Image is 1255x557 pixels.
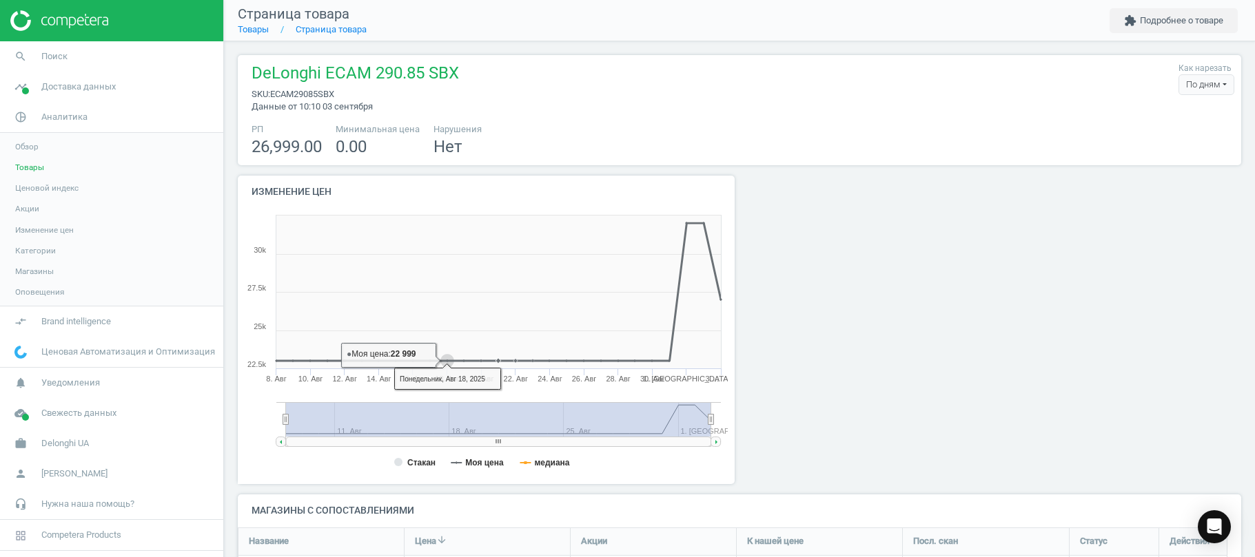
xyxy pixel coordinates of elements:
[266,375,286,383] tspan: 8. Авг
[336,123,420,136] span: Минимальная цена
[436,534,447,545] i: arrow_downward
[401,375,426,383] tspan: 16. Авг
[296,24,367,34] a: Страница товара
[681,427,768,435] tspan: 1. [GEOGRAPHIC_DATA]
[572,375,597,383] tspan: 26. Авг
[1110,8,1238,33] button: extensionПодробнее о товаре
[254,246,266,254] text: 30k
[534,458,569,467] tspan: медиана
[1179,74,1234,95] div: По дням
[15,266,54,277] span: Магазины
[538,375,562,383] tspan: 24. Авг
[238,6,349,22] span: Страница товара
[15,286,64,297] span: Оповещения
[640,375,665,383] tspan: 30. Авг
[1179,63,1232,74] label: Как нарезать
[606,375,631,383] tspan: 28. Авг
[8,43,34,70] i: search
[332,375,357,383] tspan: 12. Авг
[1170,535,1210,547] span: Действия
[252,101,373,112] span: Данные от 10:10 03 сентября
[8,491,34,517] i: headset_mic
[643,375,731,383] tspan: 1. [GEOGRAPHIC_DATA]
[41,407,116,419] span: Свежесть данных
[41,377,100,389] span: Уведомления
[41,315,111,328] span: Brand intelligence
[706,375,720,383] tspan: 3.…
[367,375,391,383] tspan: 14. Авг
[41,498,134,510] span: Нужна наша помощь?
[8,74,34,100] i: timeline
[15,224,74,235] span: Изменение цен
[238,24,269,34] a: Товары
[747,535,804,547] span: К нашей цене
[8,104,34,130] i: pie_chart_outlined
[15,203,39,214] span: Акции
[252,123,322,136] span: РП
[252,89,270,99] span: sku :
[435,375,460,383] tspan: 18. Авг
[41,346,215,358] span: Ценовая Автоматизация и Оптимизация
[465,458,504,467] tspan: Моя цена
[1080,535,1108,547] span: Статус
[336,137,367,156] span: 0.00
[247,360,266,368] text: 22.5k
[8,400,34,426] i: cloud_done
[433,137,462,156] span: Нет
[469,375,494,383] tspan: 20. Авг
[252,137,322,156] span: 26,999.00
[581,535,607,547] span: Акции
[913,535,958,547] span: Посл. скан
[41,50,68,63] span: Поиск
[41,437,89,450] span: Delonghi UA
[15,141,39,152] span: Обзор
[8,430,34,456] i: work
[1124,14,1136,27] i: extension
[252,62,459,88] span: DeLonghi ECAM 290.85 SBX
[415,535,436,547] span: Цена
[270,89,334,99] span: ECAM29085SBX
[41,111,88,123] span: Аналитика
[8,461,34,487] i: person
[15,245,56,256] span: Категории
[10,10,108,31] img: ajHJNr6hYgQAAAAASUVORK5CYII=
[14,346,27,359] img: wGWNvw8QSZomAAAAABJRU5ErkJggg==
[8,370,34,396] i: notifications
[247,284,266,292] text: 27.5k
[407,458,436,467] tspan: Стакан
[41,81,116,93] span: Доставка данных
[298,375,323,383] tspan: 10. Авг
[433,123,482,136] span: Нарушения
[238,494,1241,527] h4: Магазины с сопоставлениями
[15,162,44,173] span: Товары
[504,375,529,383] tspan: 22. Авг
[249,535,289,547] span: Название
[8,308,34,335] i: compare_arrows
[238,176,735,208] h4: Изменение цен
[1198,510,1231,543] div: Open Intercom Messenger
[15,182,79,193] span: Ценовой индекс
[254,322,266,330] text: 25k
[41,529,121,541] span: Competera Products
[41,467,108,480] span: [PERSON_NAME]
